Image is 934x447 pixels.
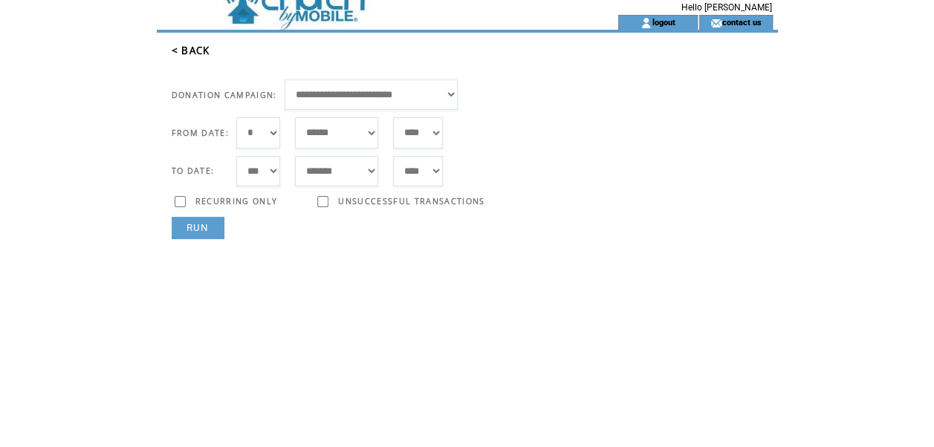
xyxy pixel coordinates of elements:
img: contact_us_icon.gif [710,17,721,29]
span: UNSUCCESSFUL TRANSACTIONS [338,196,484,206]
span: RECURRING ONLY [195,196,278,206]
a: logout [652,17,675,27]
a: contact us [721,17,761,27]
a: RUN [172,217,224,239]
img: account_icon.gif [640,17,652,29]
span: TO DATE: [172,166,215,176]
a: < BACK [172,44,210,57]
span: DONATION CAMPAIGN: [172,90,277,100]
span: FROM DATE: [172,128,229,138]
span: Hello [PERSON_NAME] [681,2,772,13]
